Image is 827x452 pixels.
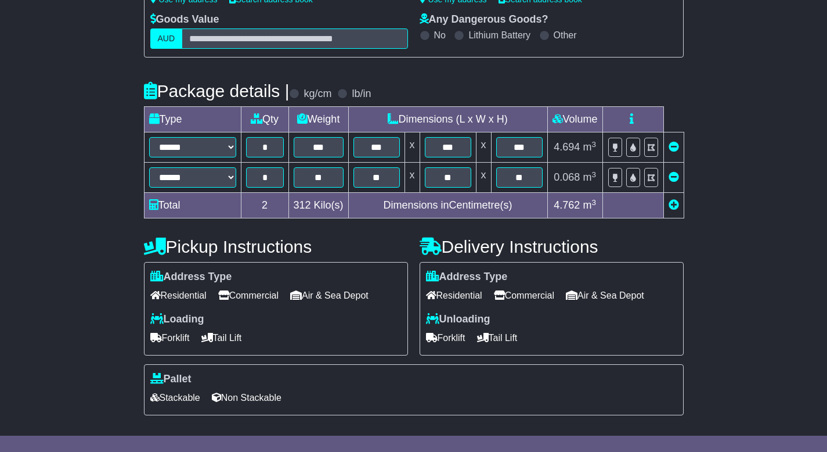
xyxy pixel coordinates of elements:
[547,107,602,132] td: Volume
[591,170,596,179] sup: 3
[669,171,679,183] a: Remove this item
[583,171,596,183] span: m
[583,199,596,211] span: m
[494,286,554,304] span: Commercial
[201,329,242,347] span: Tail Lift
[420,237,684,256] h4: Delivery Instructions
[150,271,232,284] label: Address Type
[669,141,679,153] a: Remove this item
[348,193,547,218] td: Dimensions in Centimetre(s)
[288,107,348,132] td: Weight
[144,81,290,101] h4: Package details |
[426,329,465,347] span: Forklift
[405,132,420,163] td: x
[352,88,371,101] label: lb/in
[144,193,241,218] td: Total
[468,30,530,41] label: Lithium Battery
[288,193,348,218] td: Kilo(s)
[218,286,279,304] span: Commercial
[591,140,596,149] sup: 3
[426,286,482,304] span: Residential
[241,107,288,132] td: Qty
[150,28,183,49] label: AUD
[554,171,580,183] span: 0.068
[477,329,518,347] span: Tail Lift
[554,141,580,153] span: 4.694
[304,88,331,101] label: kg/cm
[426,313,490,326] label: Unloading
[405,163,420,193] td: x
[144,237,408,256] h4: Pickup Instructions
[420,13,548,26] label: Any Dangerous Goods?
[554,30,577,41] label: Other
[669,199,679,211] a: Add new item
[566,286,644,304] span: Air & Sea Depot
[150,389,200,407] span: Stackable
[144,107,241,132] td: Type
[294,199,311,211] span: 312
[476,132,491,163] td: x
[212,389,281,407] span: Non Stackable
[434,30,446,41] label: No
[554,199,580,211] span: 4.762
[426,271,508,284] label: Address Type
[290,286,369,304] span: Air & Sea Depot
[150,313,204,326] label: Loading
[591,198,596,207] sup: 3
[150,13,219,26] label: Goods Value
[150,286,207,304] span: Residential
[150,373,192,386] label: Pallet
[348,107,547,132] td: Dimensions (L x W x H)
[583,141,596,153] span: m
[150,329,190,347] span: Forklift
[241,193,288,218] td: 2
[476,163,491,193] td: x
